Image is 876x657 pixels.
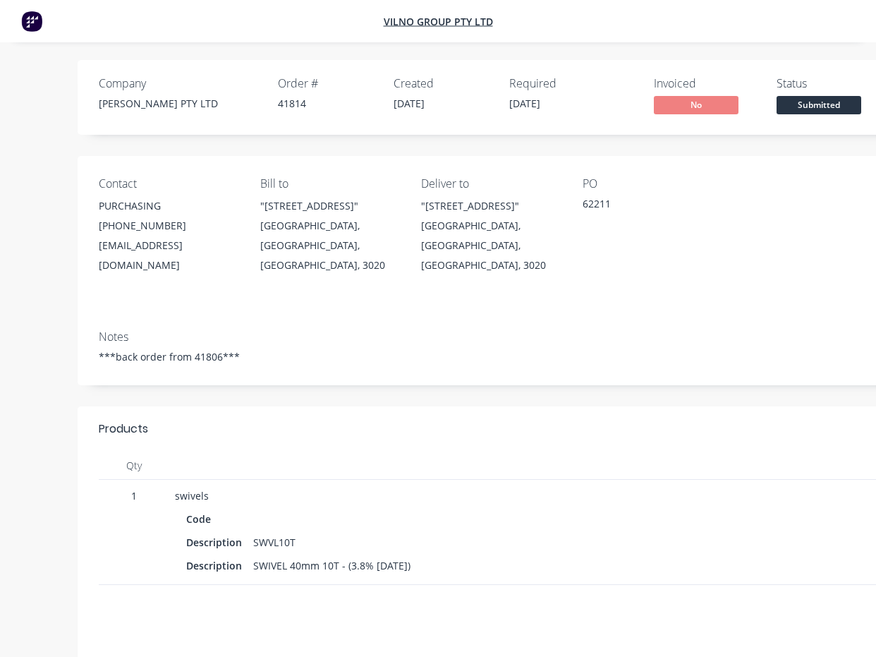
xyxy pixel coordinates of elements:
div: "[STREET_ADDRESS]" [260,196,399,216]
span: No [654,96,738,114]
div: Products [99,421,148,438]
div: [PERSON_NAME] PTY LTD [99,96,261,111]
span: [DATE] [394,97,425,110]
div: PO [583,177,722,191]
div: Deliver to [421,177,560,191]
div: Qty [99,452,169,480]
div: Required [509,77,608,90]
div: Description [186,555,248,576]
div: "[STREET_ADDRESS]"[GEOGRAPHIC_DATA], [GEOGRAPHIC_DATA], [GEOGRAPHIC_DATA], 3020 [260,196,399,275]
div: Description [186,532,248,553]
div: Code [186,509,217,529]
div: "[STREET_ADDRESS]"[GEOGRAPHIC_DATA], [GEOGRAPHIC_DATA], [GEOGRAPHIC_DATA], 3020 [421,196,560,275]
div: [GEOGRAPHIC_DATA], [GEOGRAPHIC_DATA], [GEOGRAPHIC_DATA], 3020 [421,216,560,275]
div: PURCHASING[PHONE_NUMBER][EMAIL_ADDRESS][DOMAIN_NAME] [99,196,238,275]
div: [EMAIL_ADDRESS][DOMAIN_NAME] [99,236,238,275]
div: SWIVEL 40mm 10T - (3.8% [DATE]) [248,555,416,576]
div: 41814 [278,96,377,111]
span: Submitted [777,96,861,114]
div: Company [99,77,261,90]
span: 1 [104,488,164,503]
div: Bill to [260,177,399,191]
div: 62211 [583,196,722,216]
div: "[STREET_ADDRESS]" [421,196,560,216]
div: PURCHASING [99,196,238,216]
div: [PHONE_NUMBER] [99,216,238,236]
span: [DATE] [509,97,540,110]
div: Order # [278,77,377,90]
div: [GEOGRAPHIC_DATA], [GEOGRAPHIC_DATA], [GEOGRAPHIC_DATA], 3020 [260,216,399,275]
a: Vilno Group Pty Ltd [384,15,493,28]
span: swivels [175,489,209,502]
div: SWVL10T [248,532,301,553]
div: Contact [99,177,238,191]
div: Created [394,77,492,90]
div: Invoiced [654,77,760,90]
img: Factory [21,11,42,32]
